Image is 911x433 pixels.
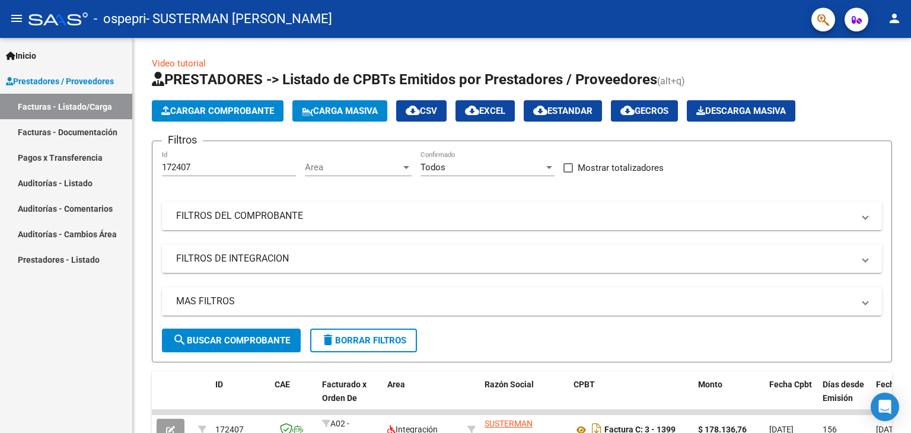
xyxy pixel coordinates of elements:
span: Mostrar totalizadores [578,161,664,175]
mat-icon: cloud_download [533,103,547,117]
span: ID [215,380,223,389]
app-download-masive: Descarga masiva de comprobantes (adjuntos) [687,100,795,122]
span: Fecha Recibido [876,380,909,403]
span: Días desde Emisión [823,380,864,403]
button: Gecros [611,100,678,122]
span: Razón Social [485,380,534,389]
mat-panel-title: FILTROS DEL COMPROBANTE [176,209,853,222]
datatable-header-cell: Fecha Cpbt [765,372,818,424]
span: Prestadores / Proveedores [6,75,114,88]
datatable-header-cell: Razón Social [480,372,569,424]
datatable-header-cell: Monto [693,372,765,424]
button: EXCEL [455,100,515,122]
span: Fecha Cpbt [769,380,812,389]
span: Inicio [6,49,36,62]
button: Cargar Comprobante [152,100,284,122]
a: Video tutorial [152,58,206,69]
datatable-header-cell: CPBT [569,372,693,424]
span: Todos [421,162,445,173]
button: CSV [396,100,447,122]
button: Buscar Comprobante [162,329,301,352]
mat-panel-title: MAS FILTROS [176,295,853,308]
button: Borrar Filtros [310,329,417,352]
span: Borrar Filtros [321,335,406,346]
span: Area [305,162,401,173]
span: - ospepri [94,6,146,32]
mat-icon: cloud_download [465,103,479,117]
button: Descarga Masiva [687,100,795,122]
mat-icon: person [887,11,902,26]
span: - SUSTERMAN [PERSON_NAME] [146,6,332,32]
span: CSV [406,106,437,116]
span: CPBT [574,380,595,389]
mat-icon: menu [9,11,24,26]
mat-icon: cloud_download [620,103,635,117]
span: EXCEL [465,106,505,116]
span: PRESTADORES -> Listado de CPBTs Emitidos por Prestadores / Proveedores [152,71,657,88]
mat-icon: cloud_download [406,103,420,117]
span: Area [387,380,405,389]
datatable-header-cell: ID [211,372,270,424]
mat-panel-title: FILTROS DE INTEGRACION [176,252,853,265]
span: CAE [275,380,290,389]
datatable-header-cell: Area [383,372,463,424]
span: Carga Masiva [302,106,378,116]
h3: Filtros [162,132,203,148]
datatable-header-cell: CAE [270,372,317,424]
mat-icon: delete [321,333,335,347]
span: Descarga Masiva [696,106,786,116]
span: Buscar Comprobante [173,335,290,346]
div: Open Intercom Messenger [871,393,899,421]
mat-expansion-panel-header: MAS FILTROS [162,287,882,316]
span: Cargar Comprobante [161,106,274,116]
mat-expansion-panel-header: FILTROS DEL COMPROBANTE [162,202,882,230]
mat-icon: search [173,333,187,347]
mat-expansion-panel-header: FILTROS DE INTEGRACION [162,244,882,273]
span: Estandar [533,106,593,116]
datatable-header-cell: Días desde Emisión [818,372,871,424]
span: Monto [698,380,722,389]
span: Gecros [620,106,668,116]
button: Estandar [524,100,602,122]
datatable-header-cell: Facturado x Orden De [317,372,383,424]
button: Carga Masiva [292,100,387,122]
span: (alt+q) [657,75,685,87]
span: Facturado x Orden De [322,380,367,403]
